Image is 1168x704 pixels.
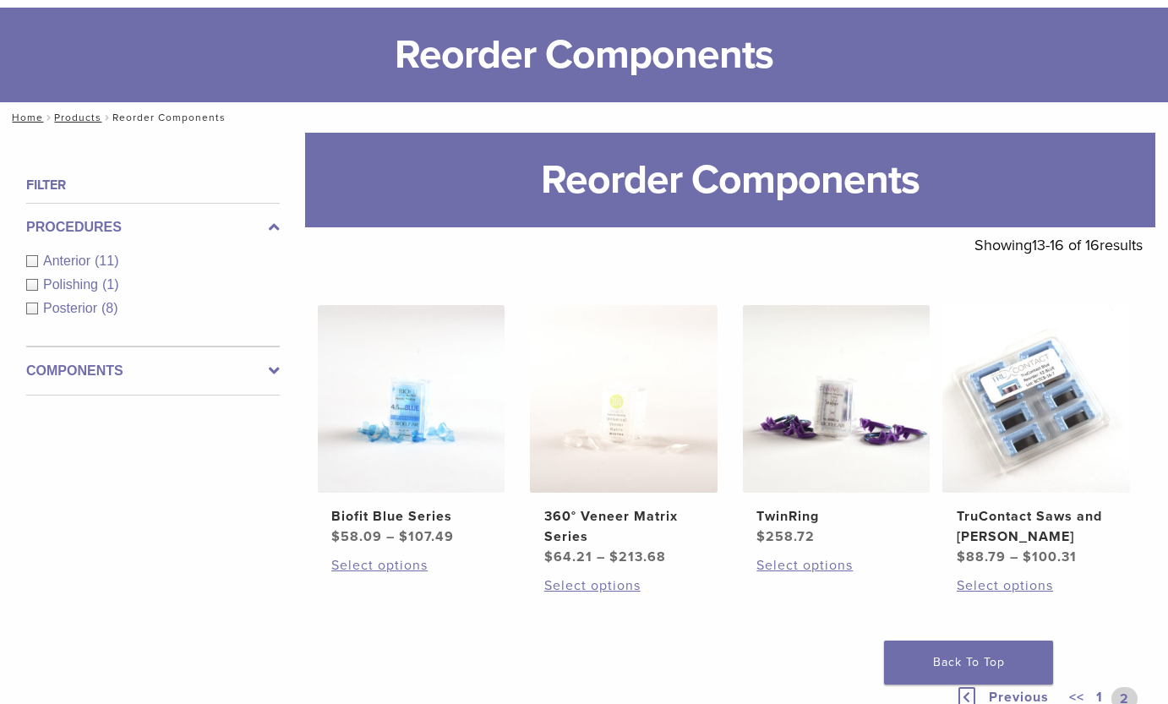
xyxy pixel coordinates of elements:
[743,305,931,547] a: TwinRingTwinRing $258.72
[54,112,101,123] a: Products
[957,506,1116,547] h2: TruContact Saws and [PERSON_NAME]
[756,555,915,576] a: Select options for “TwinRing”
[331,528,382,545] bdi: 58.09
[318,305,505,493] img: Biofit Blue Series
[399,528,408,545] span: $
[26,361,280,381] label: Components
[530,305,718,567] a: 360° Veneer Matrix Series360° Veneer Matrix Series
[1010,548,1018,565] span: –
[544,548,554,565] span: $
[43,277,102,292] span: Polishing
[43,254,95,268] span: Anterior
[7,112,43,123] a: Home
[43,113,54,122] span: /
[756,528,815,545] bdi: 258.72
[102,277,119,292] span: (1)
[26,175,280,195] h4: Filter
[95,254,118,268] span: (11)
[743,305,931,493] img: TwinRing
[884,641,1053,685] a: Back To Top
[101,301,118,315] span: (8)
[530,305,718,493] img: 360° Veneer Matrix Series
[1023,548,1077,565] bdi: 100.31
[101,113,112,122] span: /
[942,305,1130,493] img: TruContact Saws and Sanders
[399,528,454,545] bdi: 107.49
[331,555,490,576] a: Select options for “Biofit Blue Series”
[942,305,1130,567] a: TruContact Saws and SandersTruContact Saws and [PERSON_NAME]
[957,576,1116,596] a: Select options for “TruContact Saws and Sanders”
[957,548,966,565] span: $
[318,305,505,547] a: Biofit Blue SeriesBiofit Blue Series
[26,217,280,237] label: Procedures
[544,548,592,565] bdi: 64.21
[331,528,341,545] span: $
[756,528,766,545] span: $
[544,506,703,547] h2: 360° Veneer Matrix Series
[1032,236,1100,254] span: 13-16 of 16
[331,506,490,527] h2: Biofit Blue Series
[43,301,101,315] span: Posterior
[544,576,703,596] a: Select options for “360° Veneer Matrix Series”
[974,227,1143,263] p: Showing results
[609,548,666,565] bdi: 213.68
[597,548,605,565] span: –
[1023,548,1032,565] span: $
[386,528,395,545] span: –
[609,548,619,565] span: $
[305,133,1156,227] h1: Reorder Components
[957,548,1006,565] bdi: 88.79
[756,506,915,527] h2: TwinRing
